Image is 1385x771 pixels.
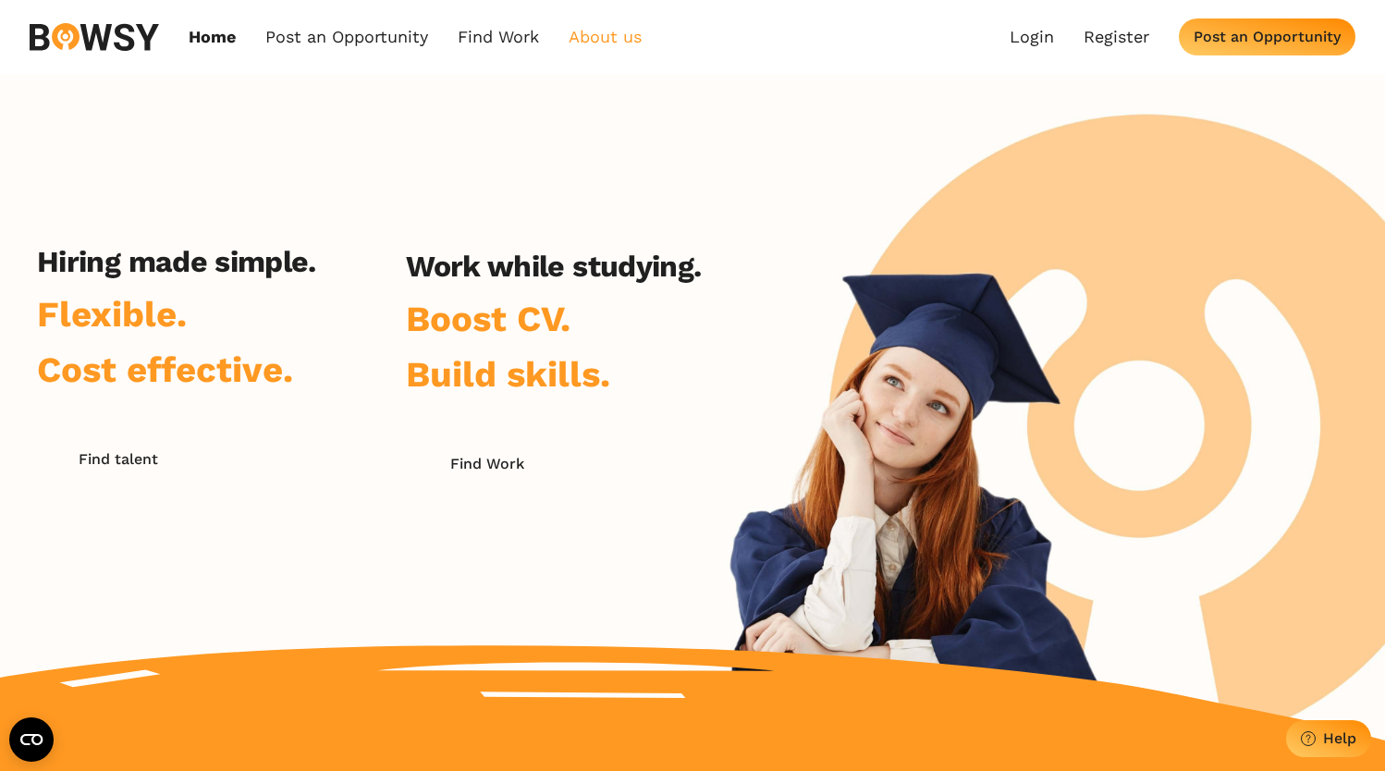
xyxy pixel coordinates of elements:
[79,450,158,468] div: Find talent
[406,353,610,395] span: Build skills.
[37,349,293,390] span: Cost effective.
[1286,720,1371,757] button: Help
[9,717,54,762] button: Open CMP widget
[37,441,199,478] button: Find talent
[406,298,570,339] span: Boost CV.
[1084,27,1149,47] a: Register
[406,249,701,284] h2: Work while studying.
[406,446,568,483] button: Find Work
[1323,729,1356,747] div: Help
[1194,28,1341,45] div: Post an Opportunity
[30,23,159,51] img: svg%3e
[1010,27,1054,47] a: Login
[450,455,524,472] div: Find Work
[37,244,316,279] h2: Hiring made simple.
[189,27,236,47] a: Home
[1179,18,1355,55] button: Post an Opportunity
[37,293,187,335] span: Flexible.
